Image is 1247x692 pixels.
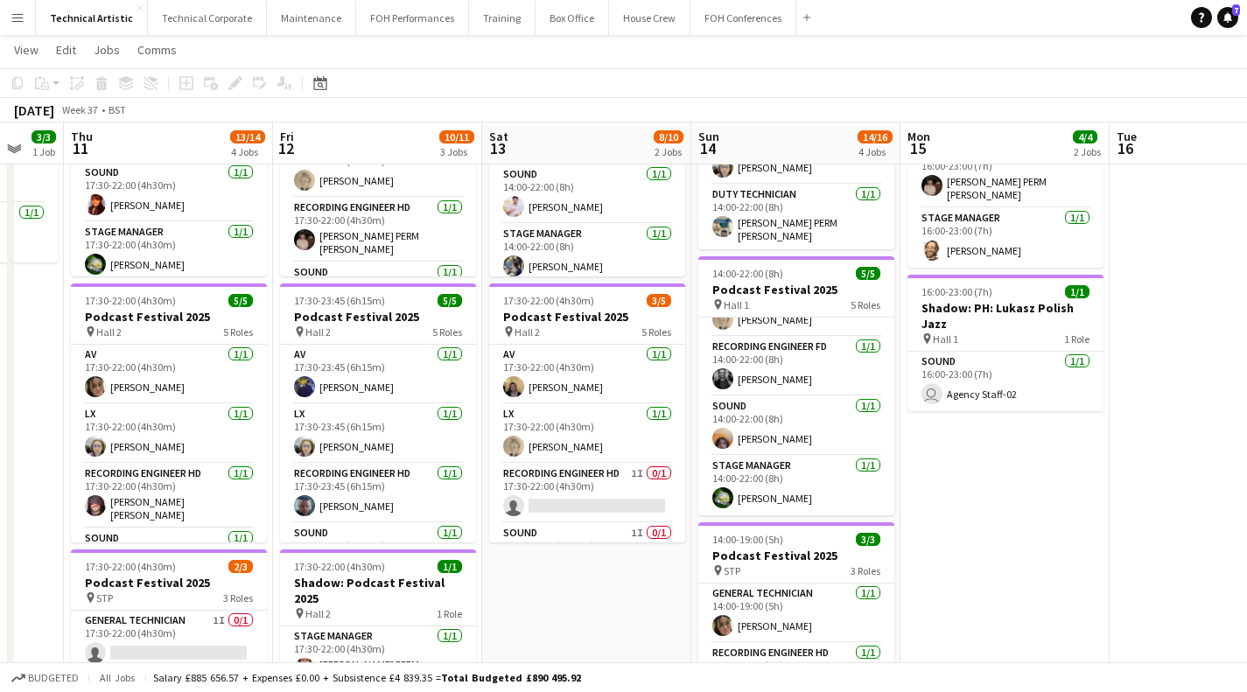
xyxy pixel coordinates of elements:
span: 1 Role [437,607,462,620]
button: House Crew [609,1,690,35]
a: Edit [49,38,83,61]
span: Sat [489,129,508,144]
a: Comms [130,38,184,61]
span: 10/11 [439,130,474,143]
app-job-card: 17:30-22:00 (4h30m)1/1Shadow: Podcast Festival 2025 Hall 21 RoleStage Manager1/117:30-22:00 (4h30... [280,549,476,691]
span: Sun [698,129,719,144]
span: Mon [907,129,930,144]
app-card-role: Sound1/117:30-23:45 (6h15m) [280,523,476,583]
span: 13/14 [230,130,265,143]
span: Jobs [94,42,120,58]
span: Hall 1 [933,332,958,346]
span: 3 Roles [851,564,880,577]
span: 14:00-19:00 (5h) [712,533,783,546]
span: 5 Roles [223,325,253,339]
span: 5 Roles [432,325,462,339]
span: 5/5 [856,267,880,280]
span: Tue [1117,129,1137,144]
app-card-role: AV1/117:30-22:00 (4h30m)[PERSON_NAME] [71,345,267,404]
a: Jobs [87,38,127,61]
app-card-role: Sound1/116:00-23:00 (7h)[PERSON_NAME] PERM [PERSON_NAME] [907,143,1103,208]
span: 2/3 [228,560,253,573]
span: Hall 2 [305,607,331,620]
app-card-role: Stage Manager1/114:00-22:00 (8h)[PERSON_NAME] [489,224,685,283]
span: Edit [56,42,76,58]
span: Fri [280,129,294,144]
div: 4 Jobs [231,145,264,158]
app-card-role: Stage Manager1/114:00-22:00 (8h)[PERSON_NAME] [698,456,894,515]
div: 2 Jobs [1074,145,1101,158]
app-card-role: LX1/117:30-22:00 (4h30m)[PERSON_NAME] [280,138,476,198]
app-card-role: AV1/117:30-23:45 (6h15m)[PERSON_NAME] [280,345,476,404]
span: Budgeted [28,672,79,684]
app-card-role: LX1/117:30-23:45 (6h15m)[PERSON_NAME] [280,404,476,464]
button: Technical Corporate [148,1,267,35]
div: 1 Job [32,145,55,158]
span: 11 [68,138,93,158]
span: 17:30-22:00 (4h30m) [85,294,176,307]
span: 5 Roles [851,298,880,311]
h3: Podcast Festival 2025 [71,309,267,325]
span: 3/3 [856,533,880,546]
app-card-role: Sound1/1 [71,528,267,588]
button: Technical Artistic [36,1,148,35]
app-card-role: Recording Engineer HD1/117:30-23:45 (6h15m)[PERSON_NAME] [280,464,476,523]
h3: Podcast Festival 2025 [71,575,267,591]
span: 5 Roles [641,325,671,339]
span: Hall 2 [515,325,540,339]
button: FOH Performances [356,1,469,35]
div: BST [109,103,126,116]
h3: Podcast Festival 2025 [698,548,894,563]
div: 4 Jobs [858,145,892,158]
span: Hall 2 [96,325,122,339]
span: 16:00-23:00 (7h) [921,285,992,298]
span: 3/3 [32,130,56,143]
span: 3/5 [647,294,671,307]
span: 15 [905,138,930,158]
div: 2 Jobs [655,145,683,158]
app-card-role: Recording Engineer HD1/117:30-22:00 (4h30m)[PERSON_NAME] PERM [PERSON_NAME] [280,198,476,262]
span: 14 [696,138,719,158]
app-card-role: Recording Engineer FD1/114:00-22:00 (8h)[PERSON_NAME] [698,337,894,396]
button: FOH Conferences [690,1,796,35]
app-job-card: 17:30-22:00 (4h30m)3/5Podcast Festival 2025 Hall 25 RolesAV1/117:30-22:00 (4h30m)[PERSON_NAME]LX1... [489,283,685,542]
h3: Shadow: PH: Lukasz Polish Jazz [907,300,1103,332]
app-job-card: 17:30-22:00 (4h30m)5/5Podcast Festival 2025 Hall 25 RolesAV1/117:30-22:00 (4h30m)[PERSON_NAME]LX1... [71,283,267,542]
app-card-role: Sound1/1 [280,262,476,322]
app-card-role: Sound1/114:00-22:00 (8h)[PERSON_NAME] [489,164,685,224]
app-card-role: Sound1/117:30-22:00 (4h30m)[PERSON_NAME] [71,163,267,222]
app-card-role: General Technician1/114:00-19:00 (5h)[PERSON_NAME] [698,584,894,643]
span: 17:30-22:00 (4h30m) [503,294,594,307]
span: 16 [1114,138,1137,158]
app-card-role: Stage Manager1/116:00-23:00 (7h)[PERSON_NAME] [907,208,1103,268]
span: View [14,42,39,58]
app-card-role: Sound1/116:00-23:00 (7h) Agency Staff-02 [907,352,1103,411]
span: 4/4 [1073,130,1097,143]
app-card-role: Stage Manager1/117:30-22:00 (4h30m)[PERSON_NAME] [71,222,267,282]
app-job-card: 16:00-23:00 (7h)1/1Shadow: PH: Lukasz Polish Jazz Hall 11 RoleSound1/116:00-23:00 (7h) Agency Sta... [907,275,1103,411]
span: 1 Role [1064,332,1089,346]
span: 17:30-23:45 (6h15m) [294,294,385,307]
div: Salary £885 656.57 + Expenses £0.00 + Subsistence £4 839.35 = [153,671,581,684]
div: 14:00-22:00 (8h)5/5Podcast Festival 2025 Hall 15 RolesWing sze [PERSON_NAME]LX1/114:00-22:00 (8h)... [698,256,894,515]
a: View [7,38,46,61]
h3: Podcast Festival 2025 [489,309,685,325]
span: Hall 2 [305,325,331,339]
button: Maintenance [267,1,356,35]
span: 3 Roles [223,591,253,605]
span: 17:30-22:00 (4h30m) [294,560,385,573]
span: Week 37 [58,103,102,116]
app-card-role: Sound1I0/117:30-22:00 (4h30m) [489,523,685,583]
span: Total Budgeted £890 495.92 [441,671,581,684]
app-card-role: Recording Engineer HD1/117:30-22:00 (4h30m)[PERSON_NAME] [PERSON_NAME] [71,464,267,528]
app-job-card: 17:30-23:45 (6h15m)5/5Podcast Festival 2025 Hall 25 RolesAV1/117:30-23:45 (6h15m)[PERSON_NAME]LX1... [280,283,476,542]
app-card-role: LX1/117:30-22:00 (4h30m)[PERSON_NAME] [489,404,685,464]
span: 8/10 [654,130,683,143]
h3: Shadow: Podcast Festival 2025 [280,575,476,606]
span: 12 [277,138,294,158]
